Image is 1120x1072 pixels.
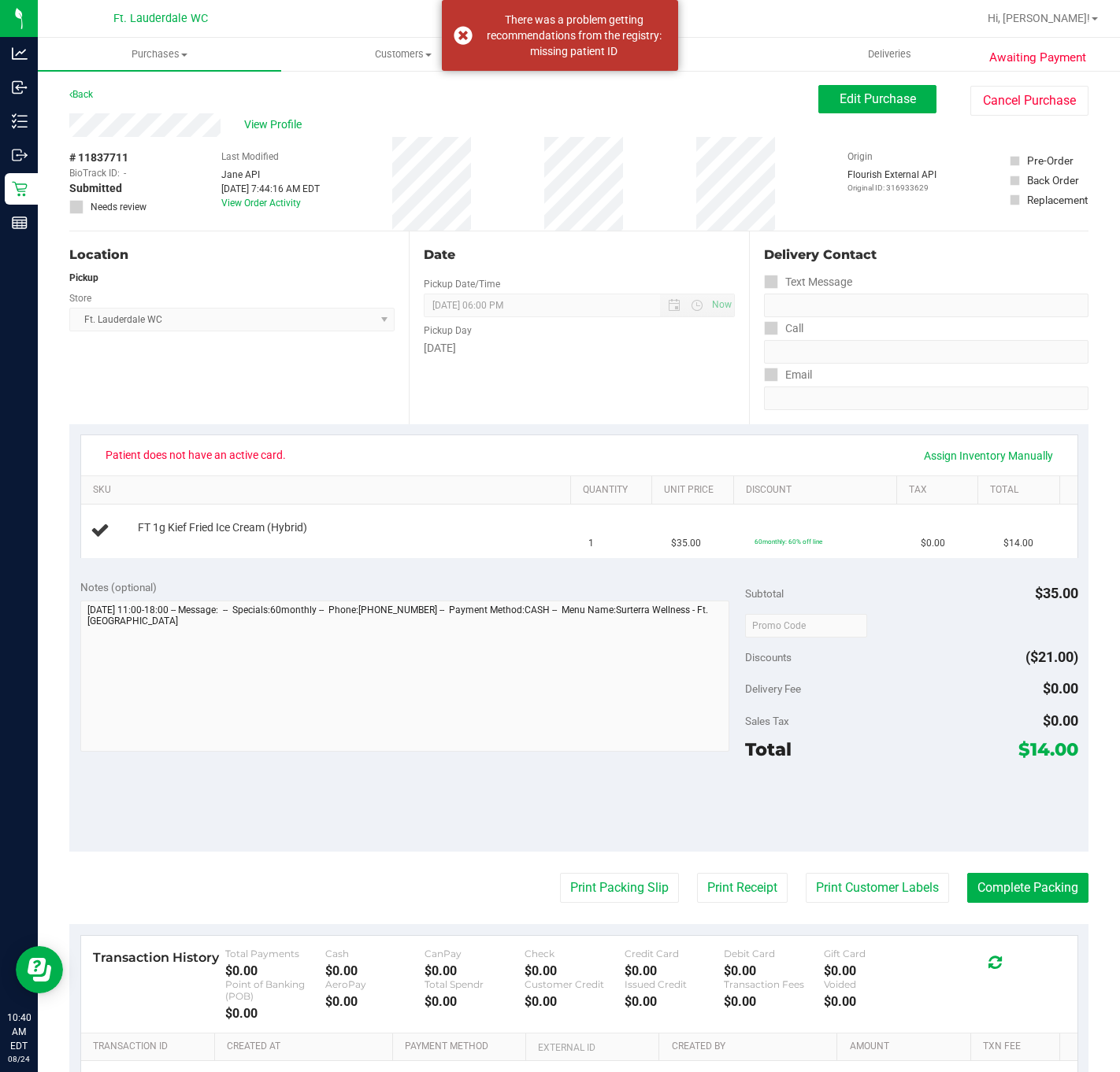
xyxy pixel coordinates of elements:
div: $0.00 [225,963,325,978]
div: Pre-Order [1027,153,1074,168]
a: Quantity [583,484,646,497]
a: Created At [227,1041,386,1053]
div: $0.00 [425,963,525,978]
div: Issued Credit [625,978,725,990]
a: View Order Activity [221,198,301,209]
div: $0.00 [625,994,725,1009]
inline-svg: Analytics [12,46,28,61]
input: Format: (999) 999-9999 [764,340,1088,364]
iframe: Resource center [16,946,63,993]
div: $0.00 [525,994,625,1009]
inline-svg: Reports [12,215,28,231]
span: Total [745,738,792,760]
span: Subtotal [745,587,784,600]
span: 1 [588,536,594,551]
a: Back [69,89,93,100]
a: Unit Price [664,484,727,497]
label: Pickup Day [424,323,472,338]
div: $0.00 [525,963,625,978]
span: $0.00 [1043,712,1078,729]
label: Pickup Date/Time [424,277,500,291]
span: Deliveries [847,47,933,61]
span: Needs review [91,200,146,214]
span: Submitted [69,180,122,197]
div: Back Order [1027,172,1079,188]
th: External ID [525,1033,658,1062]
span: ($21.00) [1025,649,1078,665]
span: Patient does not have an active card. [95,442,296,468]
inline-svg: Inventory [12,113,28,129]
div: Replacement [1027,192,1088,208]
p: 10:40 AM EDT [7,1011,31,1053]
div: AeroPay [325,978,425,990]
div: Flourish External API [847,168,936,194]
span: # 11837711 [69,150,128,166]
div: Check [525,948,625,959]
span: Hi, [PERSON_NAME]! [988,12,1090,24]
div: Delivery Contact [764,246,1088,264]
div: Total Spendr [425,978,525,990]
a: Purchases [38,38,281,71]
a: Tax [909,484,972,497]
span: Awaiting Payment [989,49,1086,67]
div: $0.00 [325,963,425,978]
div: Gift Card [824,948,924,959]
div: Transaction Fees [724,978,824,990]
span: $35.00 [671,536,701,551]
div: $0.00 [225,1006,325,1021]
div: [DATE] [424,340,734,357]
span: $0.00 [921,536,945,551]
span: Discounts [745,643,792,671]
span: Purchases [38,47,281,61]
label: Origin [847,150,873,164]
a: Amount [850,1041,965,1053]
span: Sales Tax [745,715,789,727]
label: Call [764,317,803,340]
div: Date [424,246,734,264]
label: Last Modified [221,150,279,164]
div: CanPay [425,948,525,959]
div: $0.00 [625,963,725,978]
label: Store [69,291,91,305]
button: Print Customer Labels [806,873,949,903]
div: Voided [824,978,924,990]
div: Credit Card [625,948,725,959]
span: Ft. Lauderdale WC [113,12,208,25]
div: [DATE] 7:44:16 AM EDT [221,182,320,196]
div: Point of Banking (POB) [225,978,325,1002]
inline-svg: Outbound [12,147,28,163]
div: $0.00 [824,994,924,1009]
inline-svg: Inbound [12,79,28,95]
a: Transaction ID [93,1041,209,1053]
div: $0.00 [325,994,425,1009]
inline-svg: Retail [12,181,28,197]
a: SKU [93,484,564,497]
a: Deliveries [768,38,1011,71]
button: Print Receipt [697,873,788,903]
button: Cancel Purchase [970,86,1088,116]
span: View Profile [244,116,307,133]
div: Debit Card [724,948,824,959]
span: 60monthly: 60% off line [755,538,822,545]
strong: Pickup [69,272,98,283]
button: Edit Purchase [818,85,936,113]
a: Customers [281,38,525,71]
span: $14.00 [1003,536,1033,551]
a: Assign Inventory Manually [914,442,1063,469]
a: Created By [672,1041,831,1053]
button: Complete Packing [967,873,1088,903]
div: $0.00 [724,963,824,978]
div: Jane API [221,168,320,182]
p: 08/24 [7,1053,31,1065]
div: Customer Credit [525,978,625,990]
a: Discount [746,484,890,497]
label: Text Message [764,271,852,294]
button: Print Packing Slip [560,873,679,903]
div: Cash [325,948,425,959]
span: - [124,166,126,180]
a: Payment Method [405,1041,520,1053]
span: Delivery Fee [745,682,801,695]
div: Location [69,246,395,264]
label: Email [764,364,812,386]
span: Customers [282,47,524,61]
